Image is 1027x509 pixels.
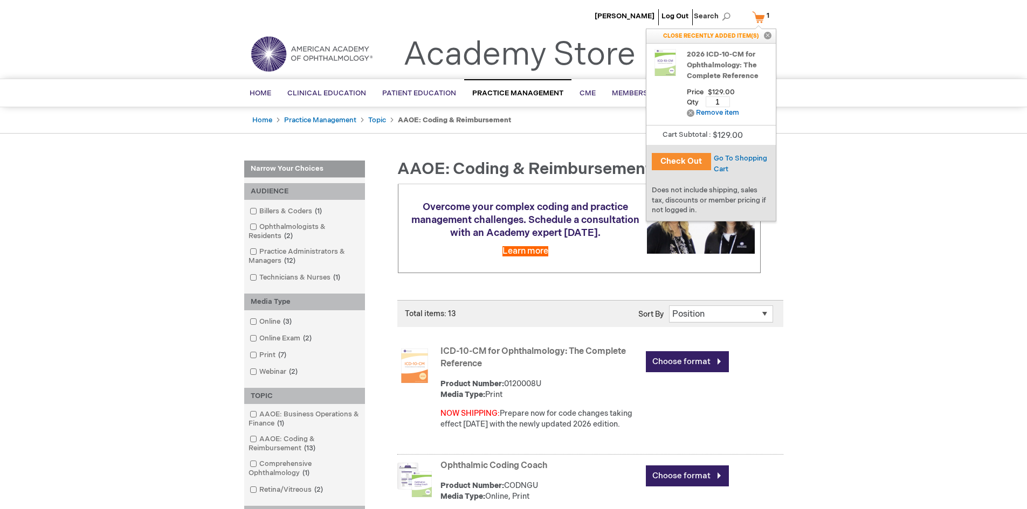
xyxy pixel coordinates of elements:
[244,161,365,178] strong: Narrow Your Choices
[694,5,735,27] span: Search
[281,256,298,265] span: 12
[440,461,547,471] a: Ophthalmic Coding Coach
[403,36,636,74] a: Academy Store
[405,309,456,318] span: Total items: 13
[244,294,365,310] div: Media Type
[312,485,326,494] span: 2
[247,273,344,283] a: Technicians & Nurses1
[284,116,356,124] a: Practice Management
[646,351,729,372] a: Choose format
[382,89,456,97] span: Patient Education
[247,317,296,327] a: Online3
[275,351,289,359] span: 7
[612,89,660,97] span: Membership
[247,409,362,429] a: AAOE: Business Operations & Finance1
[646,29,776,43] p: CLOSE RECENTLY ADDED ITEM(S)
[708,88,735,96] span: $129.00
[440,409,500,418] font: NOW SHIPPING:
[252,116,272,124] a: Home
[646,180,776,221] div: Does not include shipping, sales tax, discounts or member pricing if not logged in.
[663,130,707,139] span: Cart Subtotal
[472,89,563,97] span: Practice Management
[687,49,770,81] a: 2026 ICD-10-CM for Ophthalmology: The Complete Reference
[300,469,312,477] span: 1
[247,459,362,478] a: Comprehensive Ophthalmology1
[247,485,327,495] a: Retina/Vitreous2
[330,273,343,282] span: 1
[398,116,511,124] strong: AAOE: Coding & Reimbursement
[440,408,640,430] div: Prepare now for code changes taking effect [DATE] with the newly updated 2026 edition.
[247,434,362,454] a: AAOE: Coding & Reimbursement13
[440,481,504,490] strong: Product Number:
[440,480,640,502] div: CODNGU Online, Print
[595,12,654,20] a: [PERSON_NAME]
[286,367,300,376] span: 2
[287,89,366,97] span: Clinical Education
[767,11,769,20] span: 1
[397,159,652,179] span: AAOE: Coding & Reimbursement
[411,201,639,239] span: Overcome your complex coding and practice management challenges. Schedule a consultation with an ...
[440,379,504,388] strong: Product Number:
[247,333,316,344] a: Online Exam2
[708,86,743,99] span: Price
[280,317,294,326] span: 3
[244,388,365,405] div: TOPIC
[247,206,326,217] a: Billers & Coders1
[312,207,325,215] span: 1
[301,444,318,452] span: 13
[440,390,485,399] strong: Media Type:
[652,49,679,85] a: 2026 ICD-10-CM for Ophthalmology: The Complete Reference
[652,49,679,76] img: 2026 ICD-10-CM for Ophthalmology: The Complete Reference
[580,89,596,97] span: CME
[244,183,365,200] div: AUDIENCE
[300,334,314,343] span: 2
[711,130,743,141] span: $129.00
[368,116,386,124] a: Topic
[247,247,362,266] a: Practice Administrators & Managers12
[397,348,432,383] img: ICD-10-CM for Ophthalmology: The Complete Reference
[397,463,432,497] img: Ophthalmic Coding Coach
[750,8,776,26] a: 1
[250,89,271,97] span: Home
[440,346,626,369] a: ICD-10-CM for Ophthalmology: The Complete Reference
[440,379,640,400] div: 0120008U Print
[247,350,291,360] a: Print7
[274,419,287,428] span: 1
[687,109,739,117] a: Remove item
[647,190,755,253] img: Schedule a consultation with an Academy expert today
[638,310,664,319] label: Sort By
[706,96,730,107] input: Qty
[281,232,295,240] span: 2
[502,246,548,256] a: Learn more
[652,153,711,170] button: Check Out
[247,367,302,377] a: Webinar2
[687,98,699,107] span: Qty
[440,492,485,501] strong: Media Type:
[646,465,729,486] a: Choose format
[661,12,688,20] a: Log Out
[687,88,704,96] span: Price
[247,222,362,241] a: Ophthalmologists & Residents2
[714,154,767,173] a: Go To Shopping Cart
